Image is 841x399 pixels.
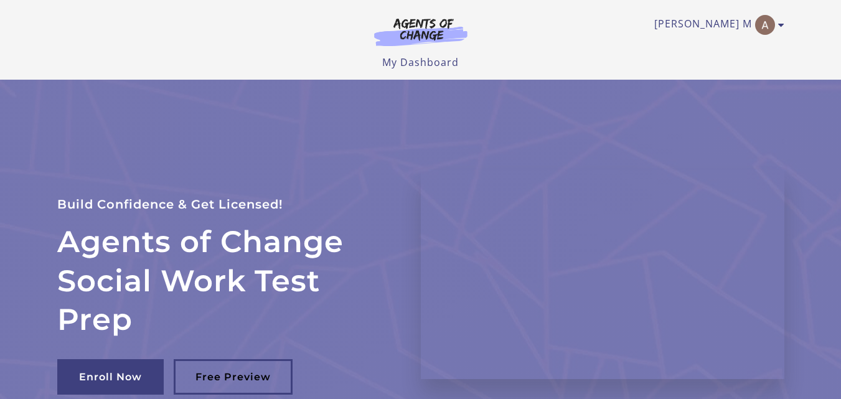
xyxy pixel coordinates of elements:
[361,17,481,46] img: Agents of Change Logo
[57,359,164,395] a: Enroll Now
[57,222,391,339] h2: Agents of Change Social Work Test Prep
[654,15,778,35] a: Toggle menu
[57,194,391,215] p: Build Confidence & Get Licensed!
[382,55,459,69] a: My Dashboard
[174,359,293,395] a: Free Preview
